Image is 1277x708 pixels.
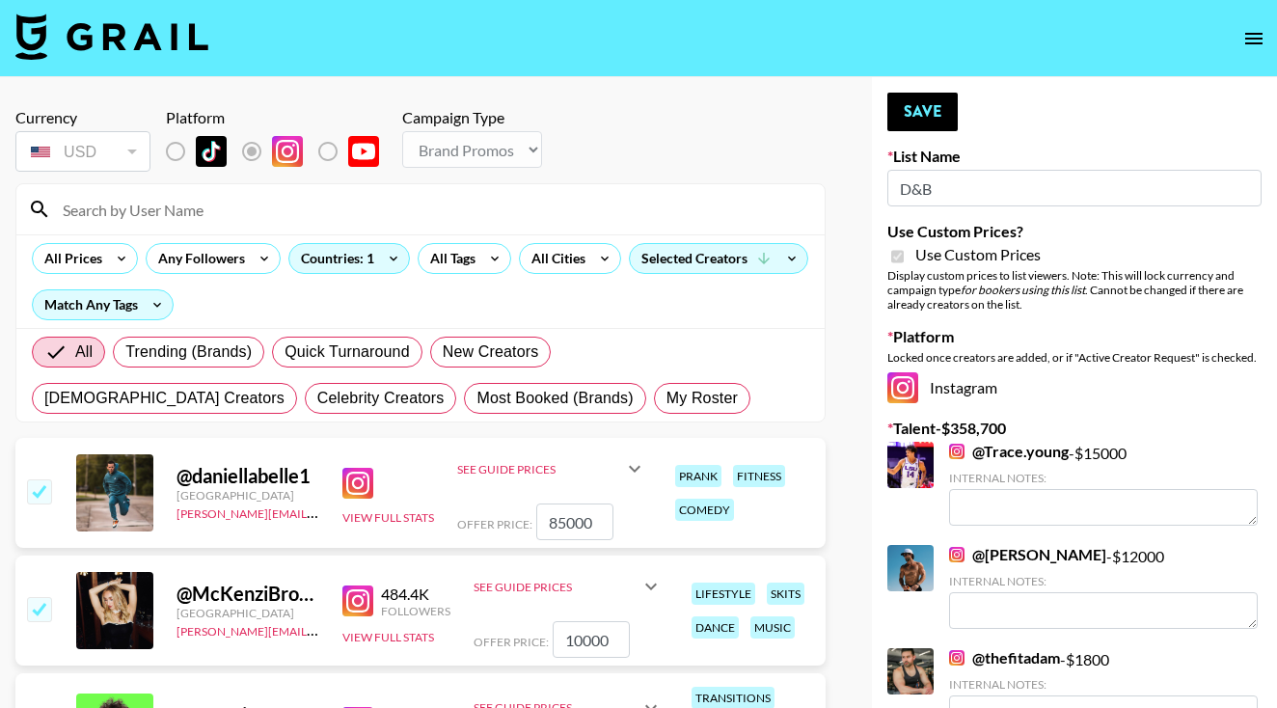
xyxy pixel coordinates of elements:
[15,14,208,60] img: Grail Talent
[443,340,539,364] span: New Creators
[949,442,1069,461] a: @Trace.young
[317,387,445,410] span: Celebrity Creators
[474,635,549,649] span: Offer Price:
[285,340,410,364] span: Quick Turnaround
[887,147,1262,166] label: List Name
[457,517,532,531] span: Offer Price:
[949,677,1258,692] div: Internal Notes:
[44,387,285,410] span: [DEMOGRAPHIC_DATA] Creators
[196,136,227,167] img: TikTok
[75,340,93,364] span: All
[949,574,1258,588] div: Internal Notes:
[949,547,965,562] img: Instagram
[177,620,462,639] a: [PERSON_NAME][EMAIL_ADDRESS][DOMAIN_NAME]
[733,465,785,487] div: fitness
[887,372,1262,403] div: Instagram
[692,583,755,605] div: lifestyle
[553,621,630,658] input: 10,000
[474,580,639,594] div: See Guide Prices
[750,616,795,639] div: music
[887,268,1262,312] div: Display custom prices to list viewers. Note: This will lock currency and campaign type . Cannot b...
[19,135,147,169] div: USD
[949,545,1106,564] a: @[PERSON_NAME]
[520,244,589,273] div: All Cities
[949,471,1258,485] div: Internal Notes:
[177,488,319,503] div: [GEOGRAPHIC_DATA]
[536,504,613,540] input: 75,000
[887,327,1262,346] label: Platform
[33,244,106,273] div: All Prices
[949,442,1258,526] div: - $ 15000
[15,127,150,176] div: Currency is locked to USD
[949,650,965,666] img: Instagram
[419,244,479,273] div: All Tags
[961,283,1085,297] em: for bookers using this list
[342,630,434,644] button: View Full Stats
[342,468,373,499] img: Instagram
[887,419,1262,438] label: Talent - $ 358,700
[887,350,1262,365] div: Locked once creators are added, or if "Active Creator Request" is checked.
[166,131,394,172] div: List locked to Instagram.
[289,244,409,273] div: Countries: 1
[342,585,373,616] img: Instagram
[675,499,734,521] div: comedy
[51,194,813,225] input: Search by User Name
[474,563,663,610] div: See Guide Prices
[15,108,150,127] div: Currency
[887,93,958,131] button: Save
[476,387,633,410] span: Most Booked (Brands)
[887,372,918,403] img: Instagram
[767,583,804,605] div: skits
[381,585,450,604] div: 484.4K
[949,545,1258,629] div: - $ 12000
[166,108,394,127] div: Platform
[675,465,721,487] div: prank
[666,387,738,410] span: My Roster
[177,503,462,521] a: [PERSON_NAME][EMAIL_ADDRESS][DOMAIN_NAME]
[887,222,1262,241] label: Use Custom Prices?
[630,244,807,273] div: Selected Creators
[692,616,739,639] div: dance
[272,136,303,167] img: Instagram
[177,464,319,488] div: @ daniellabelle1
[457,446,646,492] div: See Guide Prices
[147,244,249,273] div: Any Followers
[949,444,965,459] img: Instagram
[177,606,319,620] div: [GEOGRAPHIC_DATA]
[402,108,542,127] div: Campaign Type
[177,582,319,606] div: @ McKenziBrooke
[915,245,1041,264] span: Use Custom Prices
[348,136,379,167] img: YouTube
[949,648,1060,667] a: @thefitadam
[125,340,252,364] span: Trending (Brands)
[33,290,173,319] div: Match Any Tags
[1235,19,1273,58] button: open drawer
[381,604,450,618] div: Followers
[342,510,434,525] button: View Full Stats
[457,462,623,477] div: See Guide Prices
